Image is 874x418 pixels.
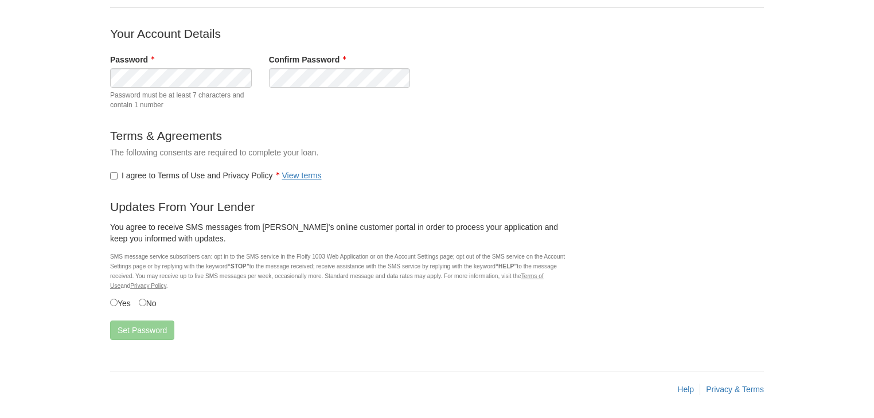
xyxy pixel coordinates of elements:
label: No [139,296,157,309]
a: Help [677,385,694,394]
label: I agree to Terms of Use and Privacy Policy [110,170,322,181]
input: Yes [110,299,118,306]
div: You agree to receive SMS messages from [PERSON_NAME]'s online customer portal in order to process... [110,221,569,249]
b: “STOP” [228,263,249,269]
input: No [139,299,146,306]
a: Terms of Use [110,273,544,289]
p: The following consents are required to complete your loan. [110,147,569,158]
a: Privacy Policy [130,283,166,289]
small: SMS message service subscribers can: opt in to the SMS service in the Floify 1003 Web Application... [110,253,565,289]
a: View terms [282,171,322,180]
label: Password [110,54,154,65]
input: I agree to Terms of Use and Privacy PolicyView terms [110,172,118,179]
a: Privacy & Terms [706,385,764,394]
p: Your Account Details [110,25,569,42]
label: Yes [110,296,131,309]
span: Password must be at least 7 characters and contain 1 number [110,91,252,110]
label: Confirm Password [269,54,346,65]
button: Set Password [110,321,174,340]
input: Verify Password [269,68,411,88]
p: Terms & Agreements [110,127,569,144]
b: “HELP” [495,263,517,269]
p: Updates From Your Lender [110,198,569,215]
